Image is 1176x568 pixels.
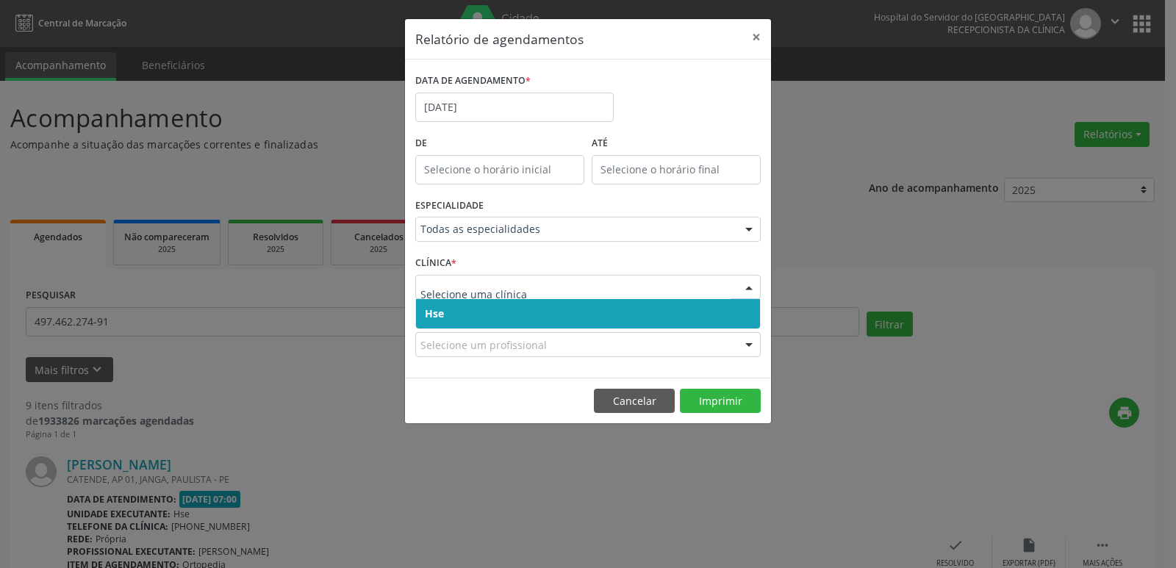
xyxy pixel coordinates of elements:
[594,389,675,414] button: Cancelar
[592,155,761,184] input: Selecione o horário final
[425,306,444,320] span: Hse
[742,19,771,55] button: Close
[420,337,547,353] span: Selecione um profissional
[415,93,614,122] input: Selecione uma data ou intervalo
[420,280,731,309] input: Selecione uma clínica
[415,70,531,93] label: DATA DE AGENDAMENTO
[415,195,484,218] label: ESPECIALIDADE
[420,222,731,237] span: Todas as especialidades
[415,155,584,184] input: Selecione o horário inicial
[592,132,761,155] label: ATÉ
[415,29,584,48] h5: Relatório de agendamentos
[415,252,456,275] label: CLÍNICA
[680,389,761,414] button: Imprimir
[415,132,584,155] label: De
